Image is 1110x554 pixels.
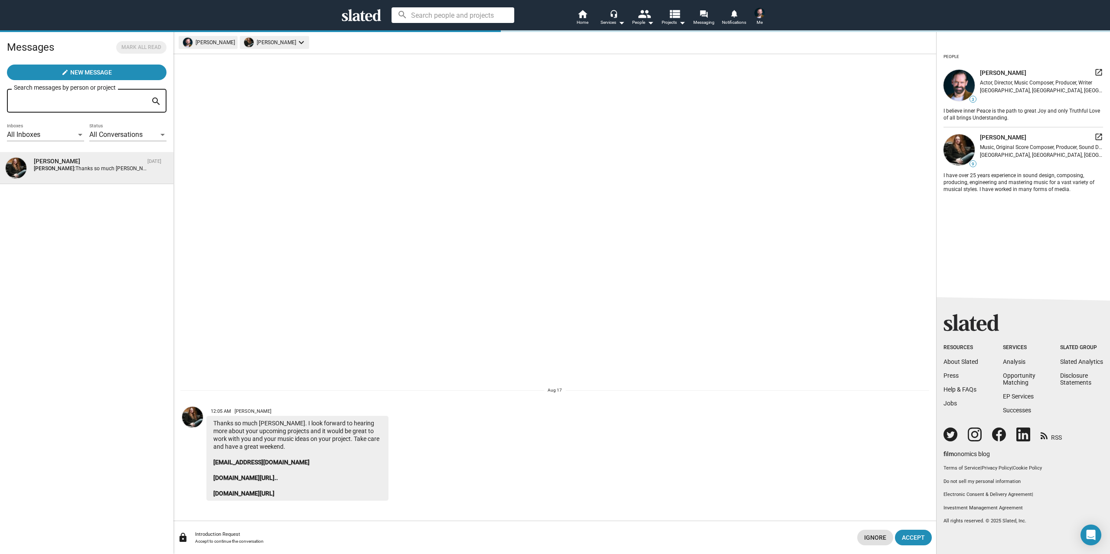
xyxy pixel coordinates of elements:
span: film [943,450,954,457]
a: [DOMAIN_NAME][URL].. [213,474,278,481]
mat-icon: create [62,69,69,76]
span: Mark all read [121,43,161,52]
a: RSS [1041,428,1062,442]
a: Jobs [943,400,957,407]
div: Actor, Director, Music Composer, Producer, Writer [980,80,1103,86]
div: Open Intercom Messenger [1081,525,1101,545]
img: undefined [943,134,975,165]
div: Music, Original Score Composer, Producer, Sound Designer [980,144,1103,150]
a: [DOMAIN_NAME][URL] [213,490,274,497]
span: Messaging [693,17,715,28]
div: [GEOGRAPHIC_DATA], [GEOGRAPHIC_DATA], [GEOGRAPHIC_DATA] [980,87,1103,94]
div: Slated Group [1060,344,1103,351]
button: Do not sell my personal information [943,479,1103,485]
a: Mike Hall [180,405,205,502]
img: undefined [943,70,975,101]
a: [EMAIL_ADDRESS][DOMAIN_NAME] [213,459,310,466]
span: Projects [662,17,686,28]
span: | [1032,492,1033,497]
span: Ignore [864,530,886,545]
div: Mike Hall [34,157,144,165]
mat-icon: launch [1094,68,1103,77]
mat-icon: launch [1094,133,1103,141]
div: Services [601,17,625,28]
a: Cookie Policy [1013,465,1042,471]
a: Successes [1003,407,1031,414]
div: Services [1003,344,1035,351]
strong: [PERSON_NAME]: [34,165,75,172]
mat-icon: search [151,95,161,108]
button: Services [597,9,628,28]
span: [PERSON_NAME] [980,133,1026,142]
div: Accept to continue the conversation [195,539,850,544]
a: DisclosureStatements [1060,372,1091,386]
span: All Conversations [89,130,143,139]
mat-icon: view_list [668,7,681,20]
span: All Inboxes [7,130,40,139]
div: Resources [943,344,978,351]
a: OpportunityMatching [1003,372,1035,386]
img: Mike Hall [182,407,203,428]
mat-icon: notifications [730,9,738,17]
p: All rights reserved. © 2025 Slated, Inc. [943,518,1103,525]
a: Slated Analytics [1060,358,1103,365]
img: undefined [244,38,254,47]
a: Home [567,9,597,28]
span: Home [577,17,588,28]
a: EP Services [1003,393,1034,400]
button: People [628,9,658,28]
a: Notifications [719,9,749,28]
button: Ignore [857,530,893,545]
mat-icon: forum [699,10,708,18]
div: People [943,51,959,63]
input: Search people and projects [392,7,514,23]
a: Privacy Policy [982,465,1012,471]
span: 12:05 AM [211,408,231,414]
a: Messaging [689,9,719,28]
span: Accept [902,530,925,545]
mat-icon: arrow_drop_down [645,17,656,28]
span: Me [757,17,763,28]
span: 3 [970,97,976,102]
div: Introduction Request [195,531,850,537]
span: New Message [70,65,112,80]
a: Analysis [1003,358,1025,365]
a: Terms of Service [943,465,980,471]
span: [PERSON_NAME] [235,408,271,414]
a: Investment Management Agreement [943,505,1103,512]
span: | [980,465,982,471]
button: Accept [895,530,932,545]
h2: Messages [7,37,54,58]
img: Michael Denny [754,8,765,18]
img: Mike Hall [6,158,26,178]
mat-icon: keyboard_arrow_down [296,37,307,48]
a: About Slated [943,358,978,365]
a: Press [943,372,959,379]
a: Help & FAQs [943,386,976,393]
div: [GEOGRAPHIC_DATA], [GEOGRAPHIC_DATA], [GEOGRAPHIC_DATA] [980,152,1103,158]
mat-icon: home [577,9,588,19]
mat-icon: people [638,7,650,20]
div: People [632,17,654,28]
mat-icon: headset_mic [610,10,617,17]
a: Electronic Consent & Delivery Agreement [943,492,1032,497]
button: Michael DennyMe [749,6,770,29]
div: Thanks so much [PERSON_NAME]. I look forward to hearing more about your upcoming projects and it ... [206,416,388,501]
mat-icon: arrow_drop_down [677,17,687,28]
span: Thanks so much [PERSON_NAME]. I look forward to hearing more about your upcoming projects and it ... [75,165,755,172]
mat-icon: lock [178,532,188,543]
button: Projects [658,9,689,28]
span: 9 [970,162,976,167]
button: Mark all read [116,41,166,54]
span: | [1012,465,1013,471]
mat-icon: arrow_drop_down [616,17,627,28]
time: [DATE] [147,159,161,164]
span: [PERSON_NAME] [980,69,1026,77]
div: I believe inner Peace is the path to great Joy and only Truthful Love of all brings Understanding. [943,106,1103,122]
div: I have over 25 years experience in sound design, composing, producing, engineering and mastering ... [943,171,1103,193]
span: Notifications [722,17,746,28]
button: New Message [7,65,166,80]
mat-chip: [PERSON_NAME] [240,36,309,49]
a: filmonomics blog [943,443,990,458]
